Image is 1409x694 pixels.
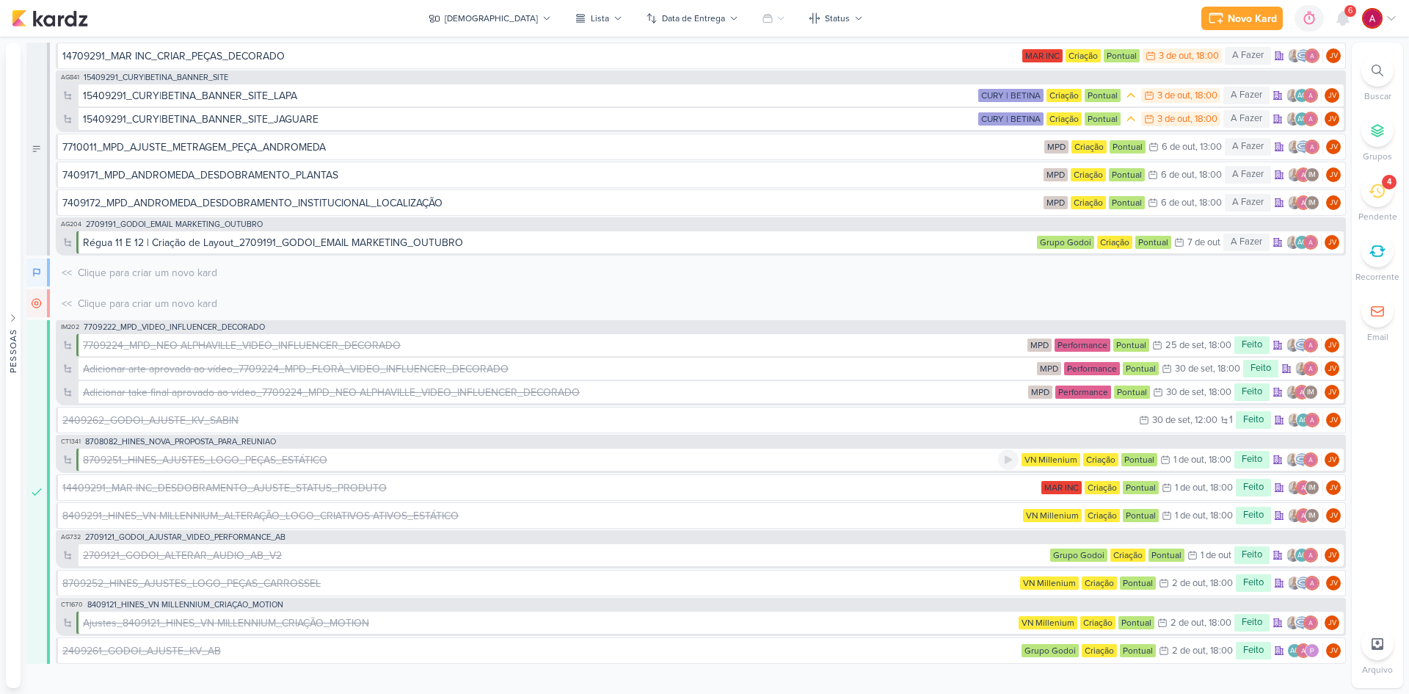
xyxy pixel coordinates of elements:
div: Pontual [1085,89,1121,102]
div: 2409262_GODOI_AJUSTE_KV_SABIN [62,413,1136,428]
div: Ajustes_8409121_HINES_VN MILLENNIUM_CRIAÇÃO_MOTION [83,615,1016,631]
div: 7409171_MPD_ANDROMEDA_DESDOBRAMENTO_PLANTAS [62,167,1041,183]
img: Iara Santos [1287,167,1302,182]
img: Alessandra Gomes [1305,48,1319,63]
div: , 18:00 [1204,618,1231,628]
div: 7710011_MPD_AJUSTE_METRAGEM_PEÇA_ANDROMEDA [62,140,1041,155]
div: 14409291_MAR INC_DESDOBRAMENTO_AJUSTE_STATUS_PRODUTO [62,480,387,496]
div: Grupo Godoi [1037,236,1094,249]
p: AG [1297,239,1307,247]
div: Responsável: Joney Viana [1325,88,1339,103]
p: Email [1367,330,1388,344]
div: Feito [1236,411,1271,429]
div: , 18:00 [1204,455,1231,465]
div: Performance [1055,386,1111,399]
p: JV [1330,144,1338,151]
div: Adicionar take final aprovado ao vídeo_7709224_MPD_NEO ALPHAVILLE_VIDEO_INFLUENCER_DECORADO [83,385,1025,400]
div: Joney Viana [1325,615,1339,630]
img: Distribuição Time Estratégico [1305,643,1319,658]
div: Criação [1085,481,1120,494]
div: Colaboradores: Iara Santos, Caroline Traven De Andrade, Alessandra Gomes [1286,615,1322,630]
div: Criação [1097,236,1132,249]
p: JV [1330,53,1338,60]
div: Pontual [1113,339,1149,352]
img: Iara Santos [1286,338,1300,353]
div: Criação [1071,168,1106,181]
p: Pendente [1358,210,1397,223]
div: 7709224_MPD_NEO ALPHAVILLE_VIDEO_INFLUENCER_DECORADO [83,338,1024,353]
p: JV [1330,417,1338,424]
div: Pontual [1109,168,1145,181]
div: Aline Gimenez Graciano [1295,112,1309,126]
div: 8709252_HINES_AJUSTES_LOGO_PEÇAS_CARROSSEL [62,576,1017,591]
p: Buscar [1364,90,1391,103]
div: Adicionar arte aprovada ao vídeo_7709224_MPD_FLORÀ_VIDEO_INFLUENCER_DECORADO [83,361,509,377]
div: , 18:00 [1195,198,1222,208]
img: Iara Santos [1287,195,1302,210]
img: Iara Santos [1286,235,1300,250]
div: Feito [1234,383,1270,401]
img: Alessandra Gomes [1303,88,1318,103]
div: MPD [1044,196,1068,209]
div: 30 de set [1166,388,1204,397]
div: Pontual [1085,112,1121,126]
div: , 18:00 [1213,364,1240,374]
span: 7709222_MPD_VIDEO_INFLUENCER_DECORADO [84,323,265,331]
div: Criação [1085,509,1120,522]
div: Colaboradores: Iara Santos, Aline Gimenez Graciano, Alessandra Gomes [1286,548,1322,563]
div: Pontual [1120,576,1156,590]
div: 1 de out [1173,455,1204,465]
div: 3 de out [1159,51,1192,61]
div: 2709121_GODOI_ALTERAR_AUDIO_AB_V2 [83,548,282,563]
img: Iara Santos [1287,48,1302,63]
div: A Fazer [1225,166,1271,184]
img: kardz.app [12,10,88,27]
div: 7409172_MPD_ANDROMEDA_DESDOBRAMENTO_INSTITUCIONAL_LOCALIZAÇÃO [62,195,1041,211]
div: Colaboradores: Iara Santos, Caroline Traven De Andrade, Alessandra Gomes [1287,48,1323,63]
div: 7710011_MPD_AJUSTE_METRAGEM_PEÇA_ANDROMEDA [62,140,326,155]
p: IM [1308,485,1316,492]
div: Colaboradores: Iara Santos, Caroline Traven De Andrade, Alessandra Gomes [1287,576,1323,590]
p: JV [1330,580,1338,588]
div: Pontual [1123,509,1159,522]
div: Colaboradores: Iara Santos, Alessandra Gomes, Isabella Machado Guimarães [1287,480,1323,495]
div: VN Millenium [1020,576,1079,590]
div: Grupo Godoi [1050,549,1107,562]
div: Joney Viana [1325,338,1339,353]
div: 25 de set [1165,341,1204,350]
div: Responsável: Joney Viana [1326,508,1341,523]
div: Aline Gimenez Graciano [1295,88,1309,103]
div: Prioridade Média [1124,112,1138,126]
div: 1 de out [1175,511,1206,521]
div: Adicionar take final aprovado ao vídeo_7709224_MPD_NEO ALPHAVILLE_VIDEO_INFLUENCER_DECORADO [83,385,580,400]
div: MAR INC [1022,49,1063,62]
div: A Fazer [1225,194,1271,212]
div: A Fazer [26,43,50,256]
div: Responsável: Joney Viana [1325,548,1339,563]
img: Iara Santos [1295,361,1309,376]
span: 2709191_GODOI_EMAIL MARKETING_OUTUBRO [86,220,263,228]
div: 15409291_CURY|BETINA_BANNER_SITE_LAPA [83,88,975,104]
div: MPD [1028,386,1052,399]
div: Régua 11 E 12 | Criação de Layout_2709191_GODOI_EMAIL MARKETING_OUTUBRO [83,235,463,250]
div: Feito [1236,507,1271,524]
div: Joney Viana [1326,576,1341,590]
div: Adicionar arte aprovada ao vídeo_7709224_MPD_FLORÀ_VIDEO_INFLUENCER_DECORADO [83,361,1034,377]
div: 8709251_HINES_AJUSTES_LOGO_PEÇAS_ESTÁTICO [83,452,327,468]
button: Novo Kard [1201,7,1283,30]
div: Colaboradores: Iara Santos, Caroline Traven De Andrade, Alessandra Gomes [1286,338,1322,353]
div: Colaboradores: Iara Santos, Aline Gimenez Graciano, Alessandra Gomes [1286,88,1322,103]
span: AG732 [59,533,82,541]
div: Feito [1234,546,1270,564]
img: Iara Santos [1287,413,1302,427]
div: Pontual [1104,49,1140,62]
div: 15409291_CURY|BETINA_BANNER_SITE_JAGUARE [83,112,975,127]
div: 8709252_HINES_AJUSTES_LOGO_PEÇAS_CARROSSEL [62,576,321,591]
div: Responsável: Joney Viana [1325,452,1339,467]
p: JV [1330,172,1338,179]
p: JV [1328,366,1336,373]
div: 1 de out [1201,551,1231,560]
img: Caroline Traven De Andrade [1295,452,1309,467]
div: Responsável: Joney Viana [1325,385,1339,400]
div: MAR INC [1041,481,1082,494]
